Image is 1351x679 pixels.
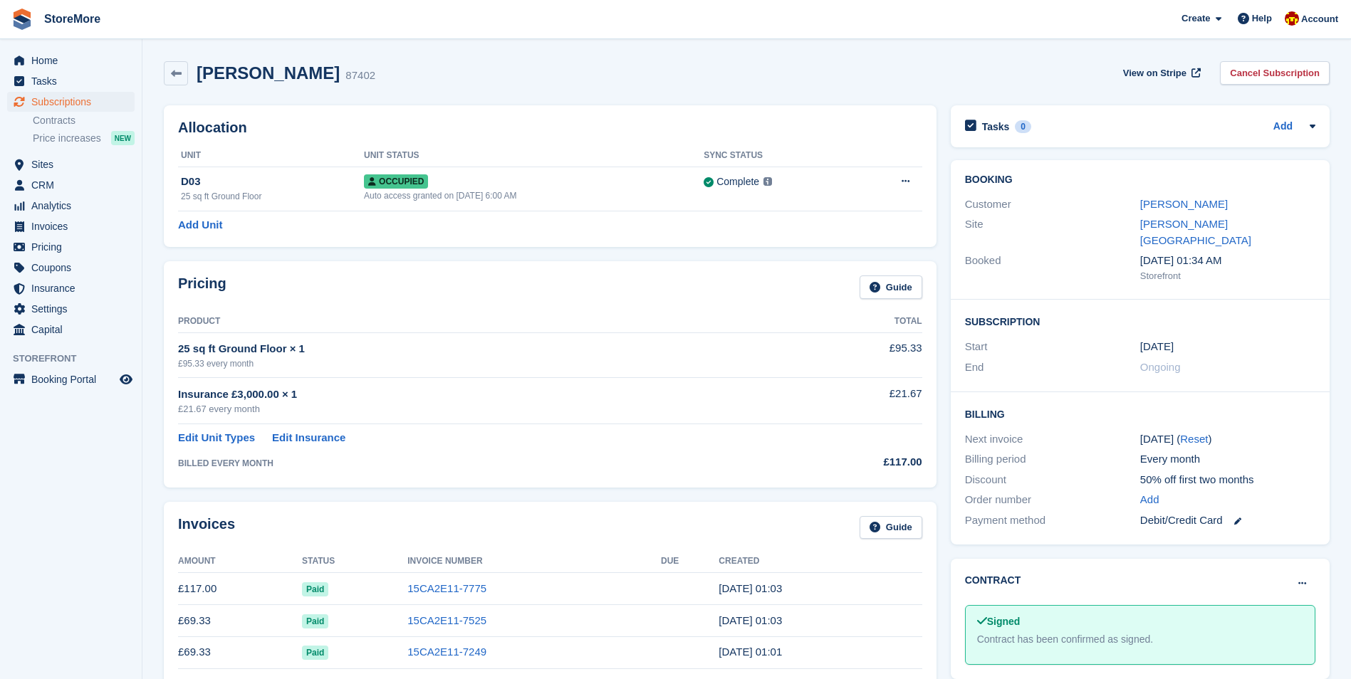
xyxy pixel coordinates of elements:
[965,314,1315,328] h2: Subscription
[302,582,328,596] span: Paid
[1285,11,1299,26] img: Store More Team
[965,196,1140,213] div: Customer
[7,154,135,174] a: menu
[178,516,235,539] h2: Invoices
[407,550,661,573] th: Invoice Number
[719,550,922,573] th: Created
[178,341,783,357] div: 25 sq ft Ground Floor × 1
[31,258,117,278] span: Coupons
[118,371,135,388] a: Preview store
[1301,12,1338,26] span: Account
[1015,120,1031,133] div: 0
[178,430,255,446] a: Edit Unit Types
[31,71,117,91] span: Tasks
[407,614,486,626] a: 15CA2E11-7525
[31,92,117,112] span: Subscriptions
[31,216,117,236] span: Invoices
[7,51,135,70] a: menu
[7,369,135,389] a: menu
[1140,492,1159,508] a: Add
[364,144,704,167] th: Unit Status
[965,573,1021,588] h2: Contract
[364,174,428,189] span: Occupied
[1140,253,1315,269] div: [DATE] 01:34 AM
[7,278,135,298] a: menu
[178,402,783,416] div: £21.67 every month
[965,451,1140,468] div: Billing period
[13,352,142,366] span: Storefront
[345,68,375,84] div: 87402
[1140,512,1315,529] div: Debit/Credit Card
[716,174,759,189] div: Complete
[178,550,302,573] th: Amount
[1140,431,1315,448] div: [DATE] ( )
[965,472,1140,488] div: Discount
[965,253,1140,283] div: Booked
[407,582,486,594] a: 15CA2E11-7775
[783,454,922,470] div: £117.00
[1140,218,1251,246] a: [PERSON_NAME][GEOGRAPHIC_DATA]
[7,258,135,278] a: menu
[1140,269,1315,283] div: Storefront
[7,71,135,91] a: menu
[31,237,117,257] span: Pricing
[860,275,922,299] a: Guide
[7,216,135,236] a: menu
[33,130,135,146] a: Price increases NEW
[965,406,1315,421] h2: Billing
[965,174,1315,186] h2: Booking
[7,320,135,339] a: menu
[1140,339,1174,355] time: 2025-06-14 00:00:00 UTC
[178,605,302,637] td: £69.33
[178,386,783,403] div: Insurance £3,000.00 × 1
[272,430,345,446] a: Edit Insurance
[783,378,922,424] td: £21.67
[1220,61,1330,85] a: Cancel Subscription
[178,573,302,605] td: £117.00
[178,217,222,233] a: Add Unit
[7,237,135,257] a: menu
[197,63,340,83] h2: [PERSON_NAME]
[178,357,783,370] div: £95.33 every month
[1140,451,1315,468] div: Every month
[1182,11,1210,26] span: Create
[965,431,1140,448] div: Next invoice
[719,646,782,658] time: 2025-06-14 00:01:00 UTC
[178,636,302,668] td: £69.33
[178,275,226,299] h2: Pricing
[965,216,1140,248] div: Site
[31,369,117,389] span: Booking Portal
[977,614,1303,629] div: Signed
[178,310,783,333] th: Product
[31,175,117,195] span: CRM
[719,582,782,594] time: 2025-08-14 00:03:12 UTC
[1273,119,1293,135] a: Add
[407,646,486,658] a: 15CA2E11-7249
[181,190,364,203] div: 25 sq ft Ground Floor
[661,550,719,573] th: Due
[33,114,135,127] a: Contracts
[783,310,922,333] th: Total
[302,614,328,628] span: Paid
[982,120,1010,133] h2: Tasks
[783,332,922,377] td: £95.33
[7,175,135,195] a: menu
[965,339,1140,355] div: Start
[1180,433,1208,445] a: Reset
[31,320,117,339] span: Capital
[1140,198,1228,210] a: [PERSON_NAME]
[31,154,117,174] span: Sites
[178,457,783,470] div: BILLED EVERY MONTH
[1140,361,1181,373] span: Ongoing
[965,359,1140,376] div: End
[1123,66,1186,80] span: View on Stripe
[1252,11,1272,26] span: Help
[31,278,117,298] span: Insurance
[1140,472,1315,488] div: 50% off first two months
[178,120,922,136] h2: Allocation
[178,144,364,167] th: Unit
[719,614,782,626] time: 2025-07-14 00:03:36 UTC
[181,174,364,190] div: D03
[31,196,117,216] span: Analytics
[302,550,407,573] th: Status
